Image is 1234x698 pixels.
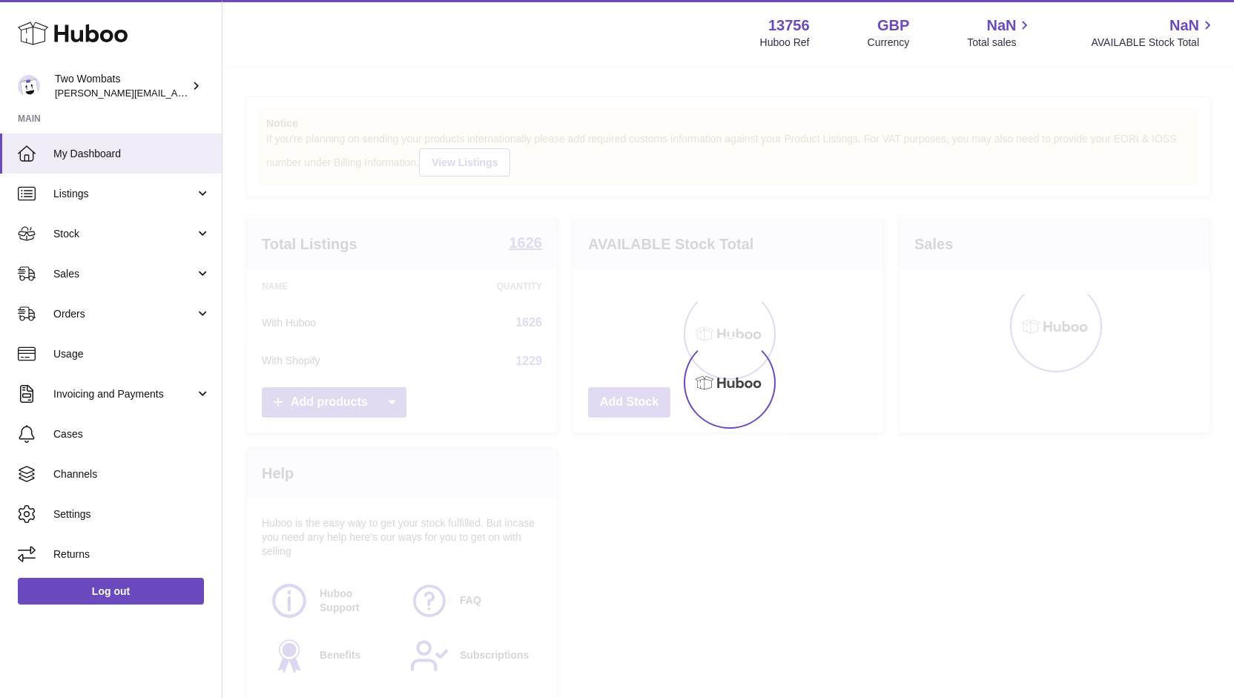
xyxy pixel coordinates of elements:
span: NaN [1169,16,1199,36]
span: Stock [53,227,195,241]
div: Currency [868,36,910,50]
a: Log out [18,578,204,605]
strong: GBP [877,16,909,36]
span: Orders [53,307,195,321]
span: Returns [53,547,211,562]
img: philip.carroll@twowombats.com [18,75,40,97]
span: Total sales [967,36,1033,50]
span: Sales [53,267,195,281]
span: Usage [53,347,211,361]
span: AVAILABLE Stock Total [1091,36,1216,50]
span: Cases [53,427,211,441]
div: Two Wombats [55,72,188,100]
div: Huboo Ref [760,36,810,50]
span: Settings [53,507,211,521]
span: Listings [53,187,195,201]
span: Invoicing and Payments [53,387,195,401]
strong: 13756 [768,16,810,36]
span: My Dashboard [53,147,211,161]
a: NaN AVAILABLE Stock Total [1091,16,1216,50]
a: NaN Total sales [967,16,1033,50]
span: Channels [53,467,211,481]
span: [PERSON_NAME][EMAIL_ADDRESS][PERSON_NAME][DOMAIN_NAME] [55,87,377,99]
span: NaN [986,16,1016,36]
